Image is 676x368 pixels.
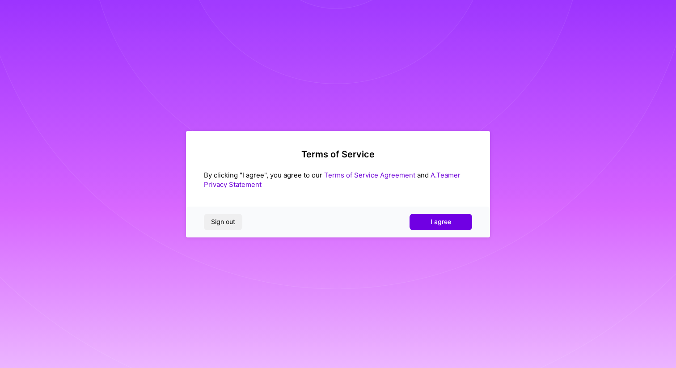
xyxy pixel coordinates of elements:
[431,217,451,226] span: I agree
[204,170,472,189] div: By clicking "I agree", you agree to our and
[204,149,472,160] h2: Terms of Service
[204,214,242,230] button: Sign out
[410,214,472,230] button: I agree
[324,171,415,179] a: Terms of Service Agreement
[211,217,235,226] span: Sign out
